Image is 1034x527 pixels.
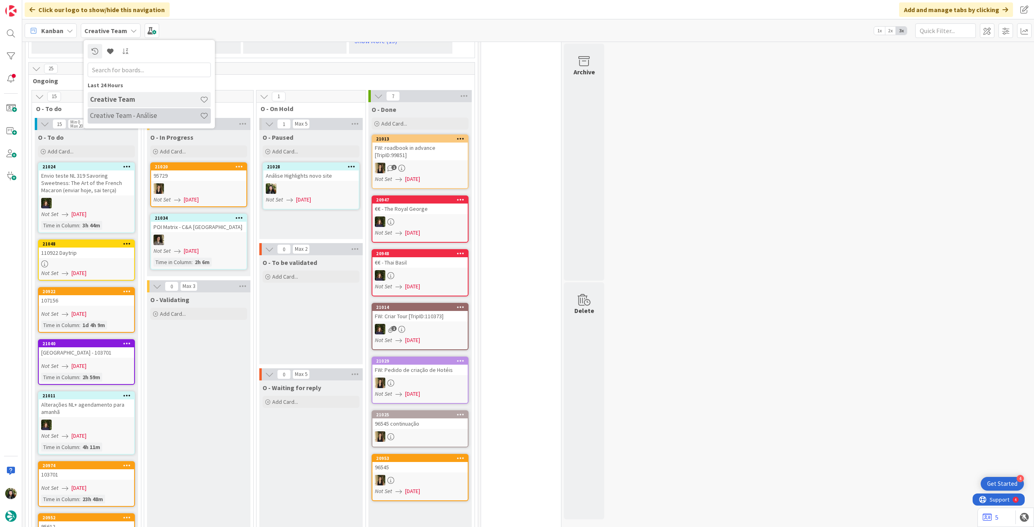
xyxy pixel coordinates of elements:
[90,95,200,103] h4: Creative Team
[33,77,464,85] span: Ongoing
[874,27,885,35] span: 1x
[183,284,195,288] div: Max 3
[39,198,134,208] div: MC
[39,340,134,358] div: 21040[GEOGRAPHIC_DATA] - 103701
[375,336,392,344] i: Not Set
[41,443,79,451] div: Time in Column
[277,244,291,254] span: 0
[41,420,52,430] img: MC
[277,119,291,129] span: 1
[375,378,385,388] img: SP
[42,341,134,346] div: 21040
[38,339,135,385] a: 21040[GEOGRAPHIC_DATA] - 103701Not Set[DATE]Time in Column:2h 59m
[38,391,135,455] a: 21011Alterações NL+ agendamento para amanhãMCNot Set[DATE]Time in Column:4h 11m
[372,163,468,173] div: SP
[263,384,321,392] span: O - Waiting for reply
[88,63,211,77] input: Search for boards...
[150,296,189,304] span: O - Validating
[375,475,385,485] img: SP
[372,250,468,268] div: 20948€€ - Thai Basil
[372,249,469,296] a: 20948€€ - Thai BasilMCNot Set[DATE]
[372,270,468,281] div: MC
[42,241,134,247] div: 21048
[272,148,298,155] span: Add Card...
[38,461,135,507] a: 20974103701Not Set[DATE]Time in Column:23h 48m
[39,399,134,417] div: Alterações NL+ agendamento para amanhã
[80,321,107,330] div: 1d 4h 9m
[372,324,468,334] div: MC
[405,487,420,496] span: [DATE]
[79,321,80,330] span: :
[41,484,59,491] i: Not Set
[41,210,59,218] i: Not Set
[191,258,193,267] span: :
[42,515,134,521] div: 20952
[915,23,976,38] input: Quick Filter...
[375,324,385,334] img: MC
[39,469,134,480] div: 103701
[375,487,392,495] i: Not Set
[39,462,134,469] div: 20974
[39,240,134,248] div: 21048
[372,455,468,472] div: 2095396545
[372,410,469,447] a: 2102596545 continuaçãoSP
[372,418,468,429] div: 96545 continuação
[372,135,468,143] div: 21013
[372,216,468,227] div: MC
[899,2,1013,17] div: Add and manage tabs by clicking
[84,27,127,35] b: Creative Team
[405,336,420,344] span: [DATE]
[39,462,134,480] div: 20974103701
[272,398,298,405] span: Add Card...
[272,92,286,101] span: 1
[267,164,359,170] div: 21028
[151,163,246,181] div: 2102095729
[150,162,247,207] a: 2102095729SPNot Set[DATE]
[405,390,420,398] span: [DATE]
[372,365,468,375] div: FW: Pedido de criação de Hotéis
[375,229,392,236] i: Not Set
[372,303,469,350] a: 21014FW: Criar Tour [TripID:110373]MCNot Set[DATE]
[372,431,468,442] div: SP
[5,5,17,17] img: Visit kanbanzone.com
[38,287,135,333] a: 20922107156Not Set[DATE]Time in Column:1d 4h 9m
[160,310,186,317] span: Add Card...
[39,288,134,306] div: 20922107156
[41,269,59,277] i: Not Set
[391,165,397,170] span: 1
[80,373,102,382] div: 2h 59m
[372,475,468,485] div: SP
[41,198,52,208] img: MC
[987,480,1017,488] div: Get Started
[574,67,595,77] div: Archive
[375,390,392,397] i: Not Set
[5,488,17,499] img: BC
[372,196,468,204] div: 20947
[39,392,134,399] div: 21011
[372,135,468,160] div: 21013FW: roadbook in advance [TripID:99851]
[150,133,193,141] span: O - In Progress
[376,251,468,256] div: 20948
[376,358,468,364] div: 21029
[376,456,468,461] div: 20953
[372,378,468,388] div: SP
[372,257,468,268] div: €€ - Thai Basil
[71,484,86,492] span: [DATE]
[165,281,179,291] span: 0
[372,304,468,311] div: 21014
[266,183,276,194] img: BC
[39,514,134,521] div: 20952
[1017,475,1024,482] div: 4
[39,295,134,306] div: 107156
[981,477,1024,491] div: Open Get Started checklist, remaining modules: 4
[372,311,468,321] div: FW: Criar Tour [TripID:110373]
[36,105,131,113] span: O - To do
[263,133,293,141] span: O - Paused
[263,163,359,170] div: 21028
[88,81,211,90] div: Last 24 Hours
[151,163,246,170] div: 21020
[79,373,80,382] span: :
[372,357,468,375] div: 21029FW: Pedido de criação de Hotéis
[71,210,86,218] span: [DATE]
[150,214,247,270] a: 21034POI Matrix - C&A [GEOGRAPHIC_DATA]MSNot Set[DATE]Time in Column:2h 6m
